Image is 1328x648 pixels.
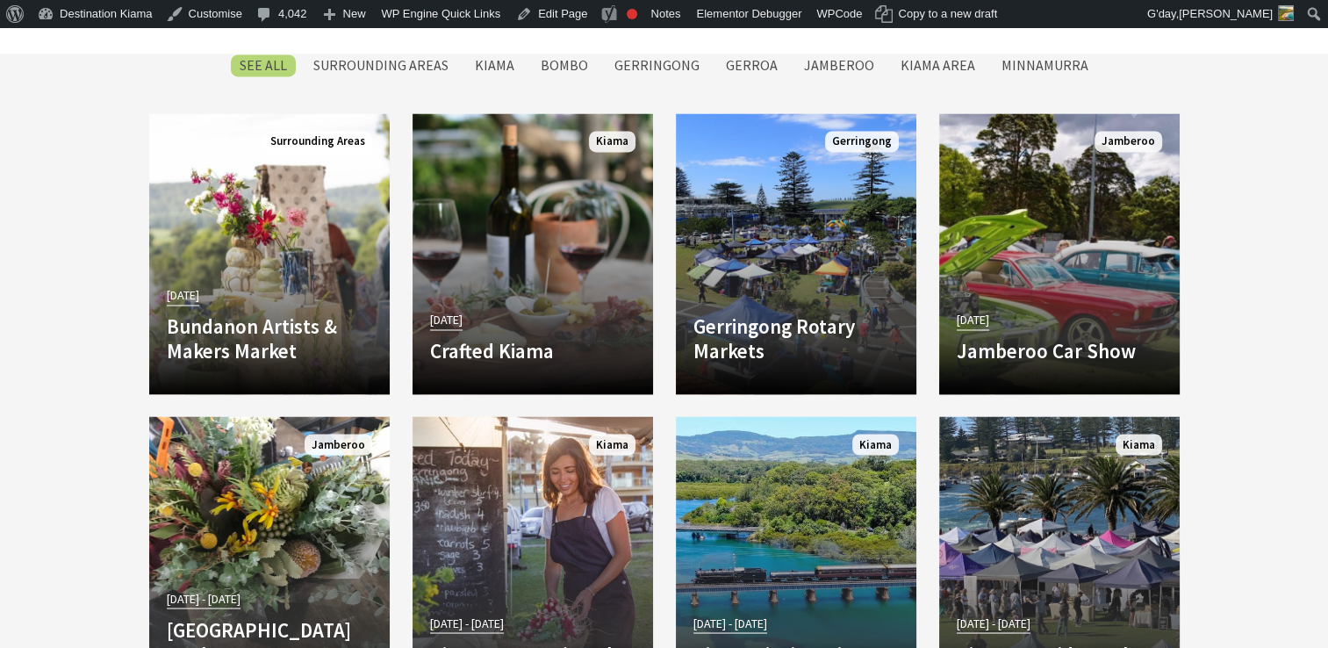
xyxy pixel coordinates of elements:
span: [DATE] [957,310,989,330]
h4: Bundanon Artists & Makers Market [167,314,372,363]
span: Surrounding Areas [263,131,372,153]
span: [DATE] - [DATE] [693,613,767,633]
a: [DATE] Jamberoo Car Show Jamberoo [939,113,1180,394]
label: Kiama Area [892,54,984,76]
span: [DATE] [430,310,463,330]
h4: Jamberoo Car Show [957,339,1162,364]
label: Gerringong [606,54,708,76]
div: Focus keyphrase not set [627,9,637,19]
a: [DATE] Crafted Kiama Kiama [413,113,653,394]
label: Gerroa [717,54,786,76]
label: Bombo [532,54,597,76]
label: Minnamurra [993,54,1097,76]
span: Kiama [852,434,899,456]
label: Jamberoo [795,54,883,76]
span: Gerringong [825,131,899,153]
span: [DATE] - [DATE] [430,613,504,633]
span: [PERSON_NAME] [1179,7,1273,20]
span: Kiama [589,434,635,456]
a: [DATE] Bundanon Artists & Makers Market Surrounding Areas [149,113,390,394]
span: [DATE] [167,285,199,306]
label: SEE All [231,54,296,76]
span: [DATE] - [DATE] [957,613,1030,633]
h4: Gerringong Rotary Markets [693,314,899,363]
label: Kiama [466,54,523,76]
a: Gerringong Rotary Markets Gerringong [676,113,916,394]
span: [DATE] - [DATE] [167,588,240,608]
label: Surrounding Areas [305,54,457,76]
h4: Crafted Kiama [430,339,635,364]
span: Kiama [589,131,635,153]
span: Jamberoo [305,434,372,456]
span: Jamberoo [1095,131,1162,153]
span: Kiama [1116,434,1162,456]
